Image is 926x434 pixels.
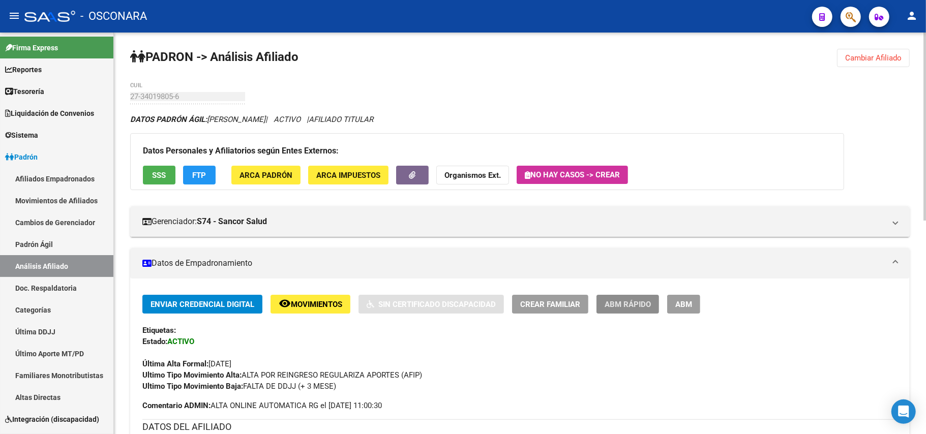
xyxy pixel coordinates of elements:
[5,108,94,119] span: Liquidación de Convenios
[142,258,885,269] mat-panel-title: Datos de Empadronamiento
[130,115,265,124] span: [PERSON_NAME]
[517,166,628,184] button: No hay casos -> Crear
[308,166,389,184] button: ARCA Impuestos
[130,115,373,124] i: | ACTIVO |
[142,401,211,410] strong: Comentario ADMIN:
[142,382,243,391] strong: Ultimo Tipo Movimiento Baja:
[130,206,910,237] mat-expansion-panel-header: Gerenciador:S74 - Sancor Salud
[193,171,206,180] span: FTP
[891,399,916,424] div: Open Intercom Messenger
[5,42,58,53] span: Firma Express
[667,295,700,314] button: ABM
[520,300,580,309] span: Crear Familiar
[5,414,99,425] span: Integración (discapacidad)
[605,300,651,309] span: ABM Rápido
[436,166,509,184] button: Organismos Ext.
[142,370,242,380] strong: Ultimo Tipo Movimiento Alta:
[271,295,350,314] button: Movimientos
[183,166,216,184] button: FTP
[153,171,166,180] span: SSS
[142,326,176,335] strong: Etiquetas:
[309,115,373,124] span: AFILIADO TITULAR
[143,166,175,184] button: SSS
[596,295,659,314] button: ABM Rápido
[525,170,620,179] span: No hay casos -> Crear
[444,171,501,180] strong: Organismos Ext.
[279,297,291,309] mat-icon: remove_red_eye
[142,295,262,314] button: Enviar Credencial Digital
[142,337,167,346] strong: Estado:
[142,400,382,411] span: ALTA ONLINE AUTOMATICA RG el [DATE] 11:00:30
[5,151,38,163] span: Padrón
[142,370,422,380] span: ALTA POR REINGRESO REGULARIZA APORTES (AFIP)
[837,49,910,67] button: Cambiar Afiliado
[130,50,298,64] strong: PADRON -> Análisis Afiliado
[5,130,38,141] span: Sistema
[167,337,194,346] strong: ACTIVO
[197,216,267,227] strong: S74 - Sancor Salud
[80,5,147,27] span: - OSCONARA
[130,248,910,278] mat-expansion-panel-header: Datos de Empadronamiento
[151,300,254,309] span: Enviar Credencial Digital
[231,166,301,184] button: ARCA Padrón
[142,359,208,368] strong: Última Alta Formal:
[359,295,504,314] button: Sin Certificado Discapacidad
[5,64,42,75] span: Reportes
[675,300,692,309] span: ABM
[845,53,902,63] span: Cambiar Afiliado
[378,300,496,309] span: Sin Certificado Discapacidad
[240,171,292,180] span: ARCA Padrón
[143,144,831,158] h3: Datos Personales y Afiliatorios según Entes Externos:
[906,10,918,22] mat-icon: person
[512,295,588,314] button: Crear Familiar
[142,216,885,227] mat-panel-title: Gerenciador:
[291,300,342,309] span: Movimientos
[5,86,44,97] span: Tesorería
[316,171,380,180] span: ARCA Impuestos
[142,420,898,434] h3: DATOS DEL AFILIADO
[142,359,231,368] span: [DATE]
[8,10,20,22] mat-icon: menu
[142,382,336,391] span: FALTA DE DDJJ (+ 3 MESE)
[130,115,207,124] strong: DATOS PADRÓN ÁGIL:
